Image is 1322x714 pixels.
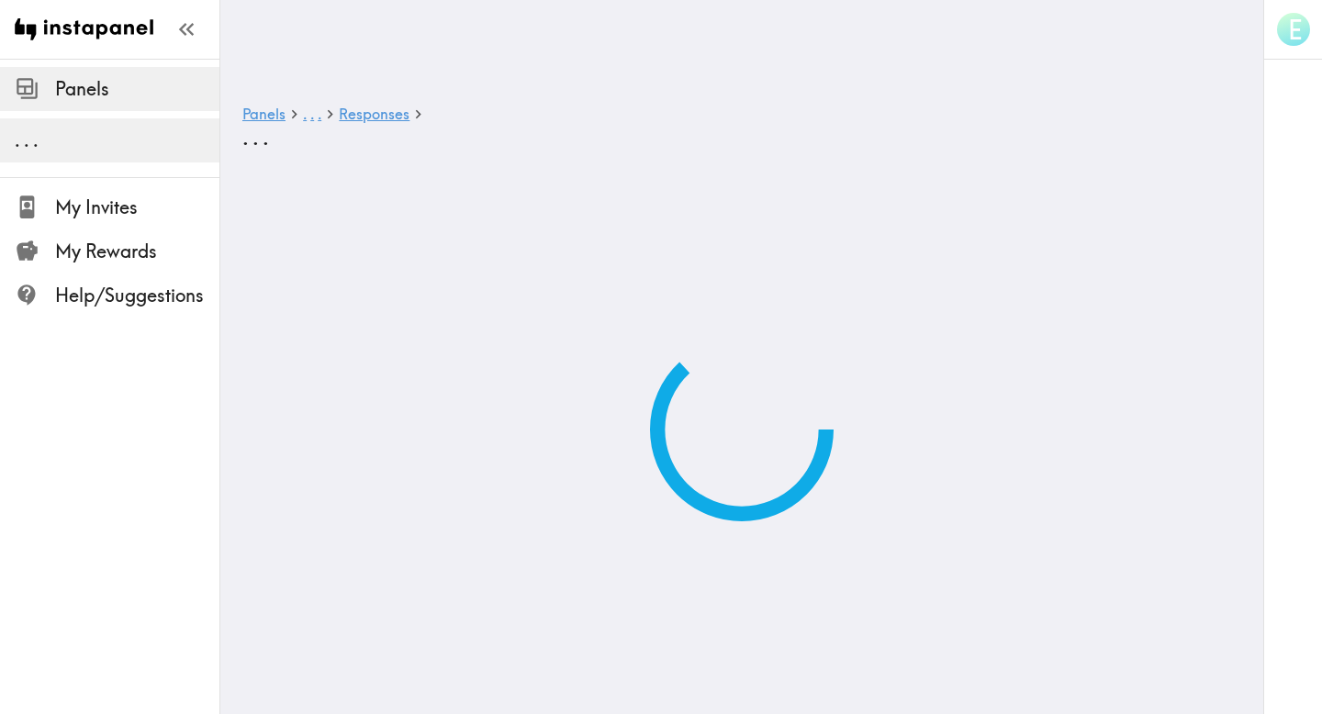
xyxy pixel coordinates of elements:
[55,283,219,308] span: Help/Suggestions
[339,106,409,124] a: Responses
[303,105,307,123] span: .
[242,123,249,151] span: .
[263,123,269,151] span: .
[1275,11,1312,48] button: E
[24,128,29,151] span: .
[242,106,286,124] a: Panels
[15,128,20,151] span: .
[55,239,219,264] span: My Rewards
[252,123,259,151] span: .
[303,106,321,124] a: ...
[1288,14,1302,46] span: E
[33,128,39,151] span: .
[318,105,321,123] span: .
[55,76,219,102] span: Panels
[55,195,219,220] span: My Invites
[310,105,314,123] span: .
